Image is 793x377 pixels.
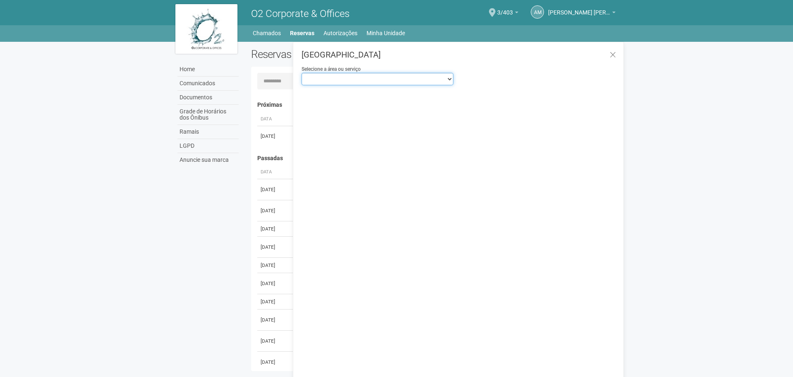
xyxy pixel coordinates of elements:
h4: Passadas [257,155,612,161]
td: Sala de Reunião Interna 1 Bloco 2 (até 30 pessoas) [290,237,529,258]
a: Documentos [177,91,239,105]
td: [DATE] [257,237,290,258]
td: [DATE] [257,331,290,352]
td: Sala de Reunião Interna 1 Bloco 2 (até 30 pessoas) [290,294,529,310]
a: Comunicados [177,77,239,91]
a: Reservas [290,27,314,39]
a: LGPD [177,139,239,153]
a: Chamados [253,27,281,39]
td: [DATE] [257,310,290,331]
label: Selecione a área ou serviço [302,65,361,73]
a: 3/403 [497,10,518,17]
a: AM [531,5,544,19]
a: Grade de Horários dos Ônibus [177,105,239,125]
a: [PERSON_NAME] [PERSON_NAME] [548,10,616,17]
a: Minha Unidade [367,27,405,39]
td: Sala de Reunião Interna 1 Bloco 2 (até 30 pessoas) [290,179,529,200]
td: Sala de Reunião Interna 1 Bloco 2 (até 30 pessoas) [290,126,529,147]
td: Sala de Reunião Interna 1 Bloco 4 (até 30 pessoas) [290,352,529,373]
td: [DATE] [257,200,290,221]
th: Área ou Serviço [290,166,529,179]
span: 3/403 [497,1,513,16]
td: [DATE] [257,126,290,147]
td: Área Coffee Break (Pré-Função) Bloco 2 [290,310,529,331]
td: Sala de Reunião Interna 2 Bloco 2 (até 30 pessoas) [290,331,529,352]
td: Sala de Reunião Interna 1 Bloco 2 (até 30 pessoas) [290,273,529,294]
h4: Próximas [257,102,612,108]
td: [DATE] [257,352,290,373]
a: Ramais [177,125,239,139]
span: O2 Corporate & Offices [251,8,350,19]
td: [DATE] [257,273,290,294]
td: [DATE] [257,179,290,200]
td: [DATE] [257,221,290,237]
th: Data [257,166,290,179]
th: Data [257,113,290,126]
a: Anuncie sua marca [177,153,239,167]
span: Alice Martins Nery [548,1,610,16]
td: [DATE] [257,294,290,310]
h3: [GEOGRAPHIC_DATA] [302,50,617,59]
h2: Reservas [251,48,428,60]
td: Área Coffee Break (Pré-Função) Bloco 2 [290,221,529,237]
img: logo.jpg [175,4,237,54]
a: Autorizações [323,27,357,39]
td: [DATE] [257,258,290,273]
td: Sala de Reunião Interna 1 Bloco 4 (até 30 pessoas) [290,258,529,273]
th: Área ou Serviço [290,113,529,126]
a: Home [177,62,239,77]
td: Sala de Reunião Interna 2 Bloco 2 (até 30 pessoas) [290,200,529,221]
